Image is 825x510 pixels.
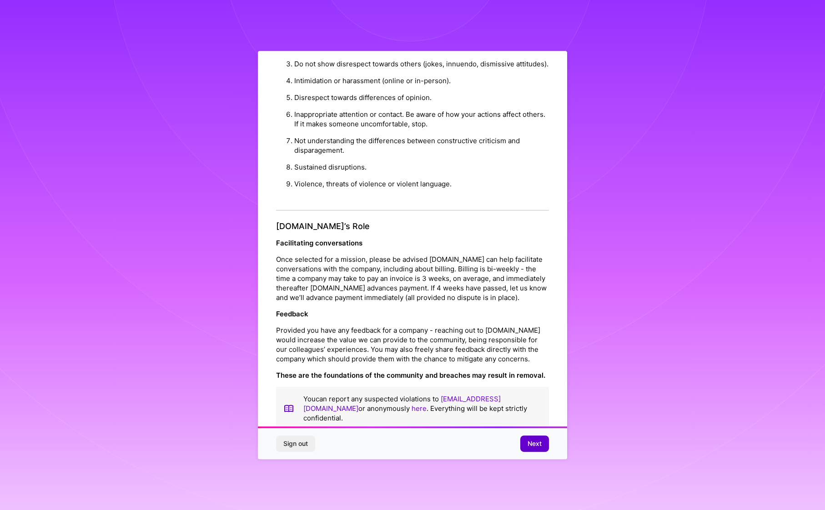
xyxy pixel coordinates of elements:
li: Violence, threats of violence or violent language. [294,175,549,192]
li: Not understanding the differences between constructive criticism and disparagement. [294,132,549,159]
strong: Feedback [276,310,308,319]
li: Sustained disruptions. [294,159,549,175]
button: Sign out [276,435,315,452]
strong: Facilitating conversations [276,239,362,248]
p: Provided you have any feedback for a company - reaching out to [DOMAIN_NAME] would increase the v... [276,326,549,364]
p: Once selected for a mission, please be advised [DOMAIN_NAME] can help facilitate conversations wi... [276,255,549,303]
li: Inappropriate attention or contact. Be aware of how your actions affect others. If it makes someo... [294,106,549,132]
button: Next [520,435,549,452]
a: [EMAIL_ADDRESS][DOMAIN_NAME] [303,395,501,413]
li: Intimidation or harassment (online or in-person). [294,72,549,89]
strong: These are the foundations of the community and breaches may result in removal. [276,371,545,380]
li: Do not show disrespect towards others (jokes, innuendo, dismissive attitudes). [294,55,549,72]
h4: [DOMAIN_NAME]’s Role [276,221,549,231]
span: Next [528,439,542,448]
li: Disrespect towards differences of opinion. [294,89,549,106]
a: here [412,405,427,413]
span: Sign out [283,439,308,448]
p: You can report any suspected violations to or anonymously . Everything will be kept strictly conf... [303,395,542,423]
img: book icon [283,395,294,423]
